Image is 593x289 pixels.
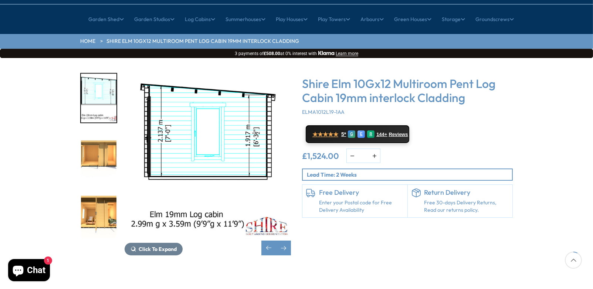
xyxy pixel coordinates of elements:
[319,188,404,197] h6: Free Delivery
[307,171,512,178] p: Lead Time: 2 Weeks
[81,132,116,181] img: Elm2990x359010x1219mm000open_eb13a98c-880d-4a7e-82a2-69a095c7549a_200x200.jpg
[81,189,116,238] img: Elm2990x359010x1219mm000lifestyleclose_09aa4082-8ba1-47dd-8025-21ce15da991c_200x200.jpg
[306,125,409,143] a: ★★★★★ 5* G E R 144+ Reviews
[302,109,345,115] span: ELMA1012L19-1AA
[302,152,339,160] ins: £1,524.00
[226,10,265,28] a: Summerhouses
[88,10,124,28] a: Garden Shed
[81,74,116,123] img: Elm2990x359010x1219mmINTERNALHT_b0eaacfc-d6c4-4a26-b879-18cc94bd8265_200x200.jpg
[319,199,404,214] a: Enter your Postal code for Free Delivery Availability
[261,241,276,255] div: Previous slide
[125,73,291,255] div: 5 / 10
[106,38,299,45] a: Shire Elm 10Gx12 Multiroom Pent Log Cabin 19mm interlock Cladding
[80,38,95,45] a: HOME
[139,246,177,252] span: Click To Expand
[376,132,387,137] span: 144+
[302,76,513,105] h3: Shire Elm 10Gx12 Multiroom Pent Log Cabin 19mm interlock Cladding
[442,10,465,28] a: Storage
[358,130,365,138] div: E
[125,73,291,239] img: Shire Elm 10Gx12 Multiroom Pent Log Cabin 19mm interlock Cladding - Best Shed
[475,10,514,28] a: Groundscrews
[134,10,174,28] a: Garden Studios
[80,188,117,239] div: 7 / 10
[80,73,117,123] div: 5 / 10
[80,131,117,181] div: 6 / 10
[424,188,509,197] h6: Return Delivery
[276,241,291,255] div: Next slide
[394,10,431,28] a: Green Houses
[389,132,408,137] span: Reviews
[360,10,384,28] a: Arbours
[318,10,350,28] a: Play Towers
[367,130,375,138] div: R
[125,243,183,255] button: Click To Expand
[348,130,355,138] div: G
[276,10,308,28] a: Play Houses
[312,131,338,138] span: ★★★★★
[6,259,52,283] inbox-online-store-chat: Shopify online store chat
[185,10,215,28] a: Log Cabins
[424,199,509,214] p: Free 30-days Delivery Returns, Read our returns policy.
